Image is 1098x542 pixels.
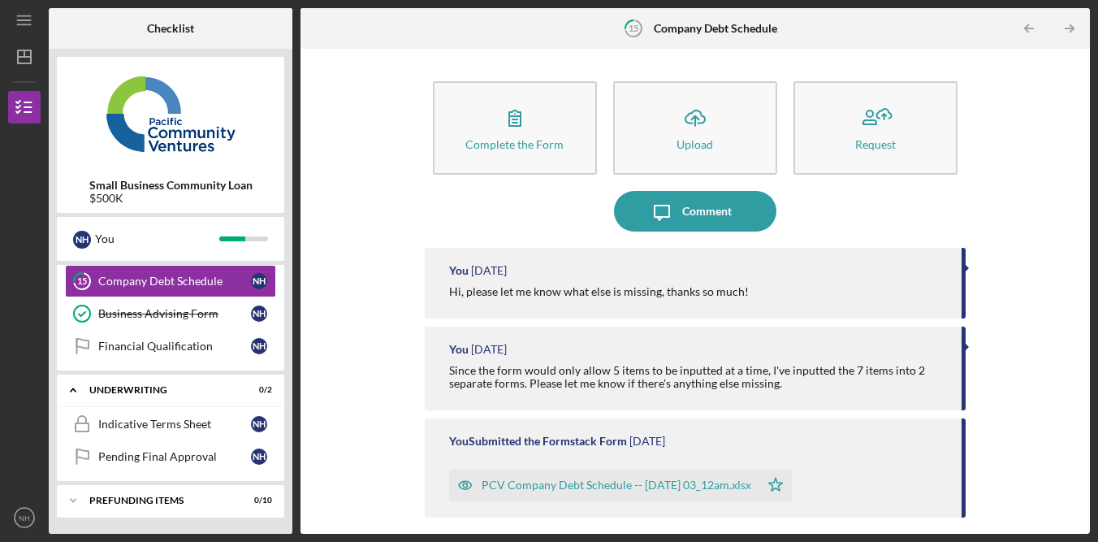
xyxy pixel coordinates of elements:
a: 15Company Debt ScheduleNH [65,265,276,297]
time: 2025-09-15 07:13 [471,343,507,356]
tspan: 15 [77,276,87,287]
button: Comment [614,191,776,232]
a: Pending Final ApprovalNH [65,440,276,473]
b: Small Business Community Loan [89,179,253,192]
b: Company Debt Schedule [654,22,777,35]
div: Indicative Terms Sheet [98,418,251,431]
a: Financial QualificationNH [65,330,276,362]
img: Product logo [57,65,284,163]
button: PCV Company Debt Schedule -- [DATE] 03_12am.xlsx [449,469,792,501]
a: Business Advising FormNH [65,297,276,330]
div: 0 / 2 [243,385,272,395]
div: You [449,264,469,277]
div: Comment [682,191,732,232]
b: Checklist [147,22,194,35]
div: Prefunding Items [89,496,231,505]
div: N H [73,231,91,249]
button: NH [8,501,41,534]
div: N H [251,338,267,354]
button: Complete the Form [433,81,597,175]
tspan: 15 [629,23,638,33]
div: Upload [677,138,713,150]
div: N H [251,416,267,432]
div: Hi, please let me know what else is missing, thanks so much! [449,285,749,298]
div: PCV Company Debt Schedule -- [DATE] 03_12am.xlsx [482,479,751,492]
div: Pending Final Approval [98,450,251,463]
div: N H [251,449,267,465]
div: $500K [89,192,253,205]
time: 2025-09-15 07:12 [629,435,665,448]
time: 2025-09-15 21:38 [471,264,507,277]
a: Indicative Terms SheetNH [65,408,276,440]
div: You [449,343,469,356]
div: You [95,225,219,253]
div: N H [251,306,267,322]
div: You Submitted the Formstack Form [449,435,627,448]
text: NH [19,514,30,522]
div: 0 / 10 [243,496,272,505]
div: Underwriting [89,385,231,395]
div: Company Debt Schedule [98,275,251,288]
div: Complete the Form [465,138,564,150]
button: Upload [613,81,777,175]
div: Financial Qualification [98,340,251,353]
div: Business Advising Form [98,307,251,320]
button: Request [793,81,958,175]
div: Since the form would only allow 5 items to be inputted at a time, I've inputted the 7 items into ... [449,364,945,390]
div: Request [855,138,896,150]
div: N H [251,273,267,289]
